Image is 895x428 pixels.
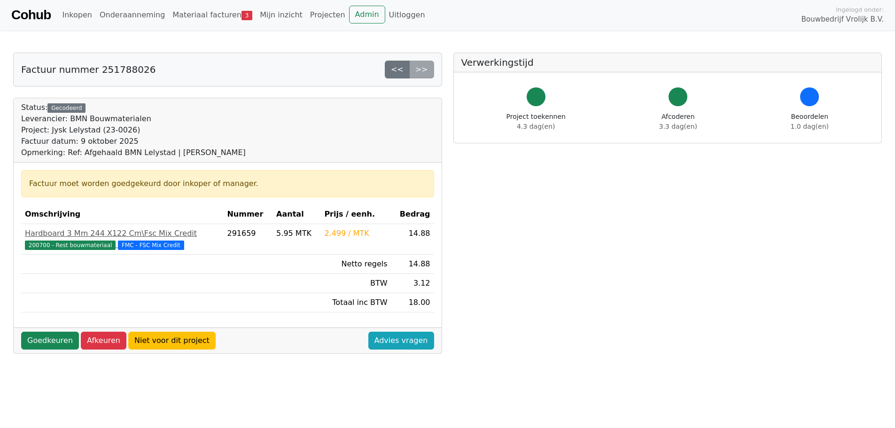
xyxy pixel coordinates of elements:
[81,332,126,350] a: Afkeuren
[391,255,434,274] td: 14.88
[11,4,51,26] a: Cohub
[659,112,697,132] div: Afcoderen
[96,6,169,24] a: Onderaanneming
[385,61,410,78] a: <<
[21,102,246,158] div: Status:
[241,11,252,20] span: 3
[276,228,317,239] div: 5.95 MTK
[21,147,246,158] div: Opmerking: Ref: Afgehaald BMN Lelystad | [PERSON_NAME]
[659,123,697,130] span: 3.3 dag(en)
[169,6,256,24] a: Materiaal facturen3
[47,103,86,113] div: Gecodeerd
[21,136,246,147] div: Factuur datum: 9 oktober 2025
[21,113,246,125] div: Leverancier: BMN Bouwmaterialen
[349,6,385,23] a: Admin
[21,332,79,350] a: Goedkeuren
[320,274,391,293] td: BTW
[461,57,874,68] h5: Verwerkingstijd
[836,5,884,14] span: Ingelogd onder:
[385,6,429,24] a: Uitloggen
[320,205,391,224] th: Prijs / eenh.
[391,274,434,293] td: 3.12
[25,228,219,250] a: Hardboard 3 Mm 244 X122 Cm\Fsc Mix Credit200700 - Rest bouwmateriaal FMC - FSC Mix Credit
[118,241,184,250] span: FMC - FSC Mix Credit
[25,228,219,239] div: Hardboard 3 Mm 244 X122 Cm\Fsc Mix Credit
[306,6,349,24] a: Projecten
[391,293,434,312] td: 18.00
[368,332,434,350] a: Advies vragen
[25,241,116,250] span: 200700 - Rest bouwmateriaal
[320,293,391,312] td: Totaal inc BTW
[791,112,829,132] div: Beoordelen
[272,205,320,224] th: Aantal
[128,332,216,350] a: Niet voor dit project
[58,6,95,24] a: Inkopen
[21,64,156,75] h5: Factuur nummer 251788026
[324,228,387,239] div: 2.499 / MTK
[21,205,223,224] th: Omschrijving
[29,178,426,189] div: Factuur moet worden goedgekeurd door inkoper of manager.
[791,123,829,130] span: 1.0 dag(en)
[506,112,566,132] div: Project toekennen
[21,125,246,136] div: Project: Jysk Lelystad (23-0026)
[223,224,272,255] td: 291659
[517,123,555,130] span: 4.3 dag(en)
[391,224,434,255] td: 14.88
[391,205,434,224] th: Bedrag
[256,6,306,24] a: Mijn inzicht
[320,255,391,274] td: Netto regels
[223,205,272,224] th: Nummer
[801,14,884,25] span: Bouwbedrijf Vrolijk B.V.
